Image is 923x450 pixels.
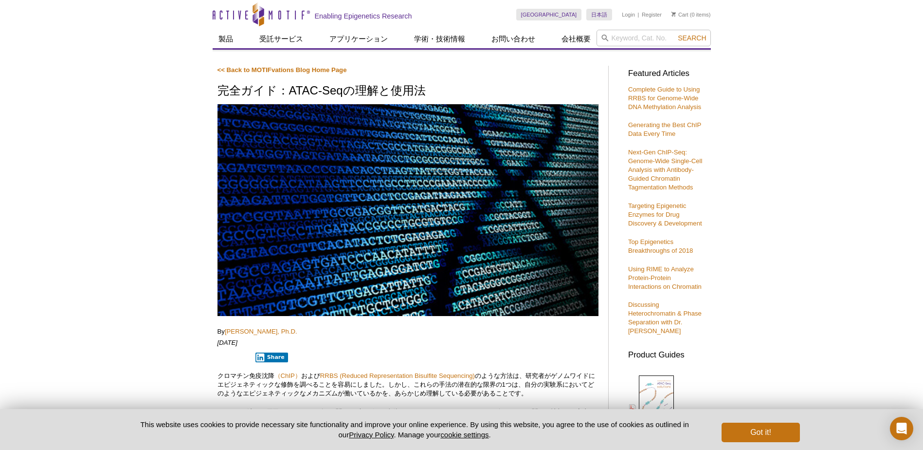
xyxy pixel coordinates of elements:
[671,9,711,20] li: (0 items)
[225,328,297,335] a: [PERSON_NAME], Ph.D.
[628,238,693,254] a: Top Epigenetics Breakthroughs of 2018
[253,30,309,48] a: 受託サービス
[124,419,706,440] p: This website uses cookies to provide necessary site functionality and improve your online experie...
[639,375,674,421] img: Comprehensive ATAC-Seq Solutions
[217,408,598,434] p: ATAC-Seq法は、原因となるメカニズムに関わらず、ゲノム全体にわたるクロマチンへのアクセシビリティーに関する情報を研究者にもたらしてこの問題を解決します。多くの研究者は、サンプル間のクロマチ...
[628,86,701,111] a: Complete Guide to Using RRBS for Genome-Wide DNA Methylation Analysis
[678,34,706,42] span: Search
[628,375,691,442] a: ComprehensiveATAC-Seq Solutions
[217,339,238,346] em: [DATE]
[628,345,706,359] h3: Product Guides
[628,301,702,335] a: Discussing Heterochromatin & Phase Separation with Dr. [PERSON_NAME]
[255,353,288,362] button: Share
[217,352,249,362] iframe: X Post Button
[315,12,412,20] h2: Enabling Epigenetics Research
[722,423,799,442] button: Got it!
[628,149,702,191] a: Next-Gen ChIP-Seq: Genome-Wide Single-Cell Analysis with Antibody-Guided Chromatin Tagmentation M...
[628,70,706,78] h3: Featured Articles
[556,30,597,48] a: 会社概要
[890,417,913,440] div: Open Intercom Messenger
[516,9,582,20] a: [GEOGRAPHIC_DATA]
[217,327,598,336] p: By
[675,34,709,42] button: Search
[217,66,347,74] a: << Back to MOTIFvations Blog Home Page
[628,265,702,290] a: Using RIME to Analyze Protein-Protein Interactions on Chromatin
[217,84,598,98] h1: 完全ガイド：ATAC-Seqの理解と使用法
[671,12,676,17] img: Your Cart
[213,30,239,48] a: 製品
[486,30,541,48] a: お問い合わせ
[671,11,688,18] a: Cart
[274,372,301,379] a: （ChIP）
[622,11,635,18] a: Login
[628,121,701,137] a: Generating the Best ChIP Data Every Time
[628,202,702,227] a: Targeting Epigenetic Enzymes for Drug Discovery & Development
[586,9,612,20] a: 日本語
[217,372,598,398] p: クロマチン免疫沈降 および のような方法は、研究者がゲノムワイドにエピジェネティックな修飾を調べることを容易にしました。しかし、これらの手法の潜在的な限界の1つは、自分の実験系においてどのような...
[324,30,394,48] a: アプリケーション
[440,431,489,439] button: cookie settings
[408,30,471,48] a: 学術・技術情報
[217,104,598,316] img: ATAC-Seq
[349,431,394,439] a: Privacy Policy
[642,11,662,18] a: Register
[638,9,639,20] li: |
[320,372,475,379] a: RRBS (Reduced Representation Bisulfite Sequencing)
[597,30,711,46] input: Keyword, Cat. No.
